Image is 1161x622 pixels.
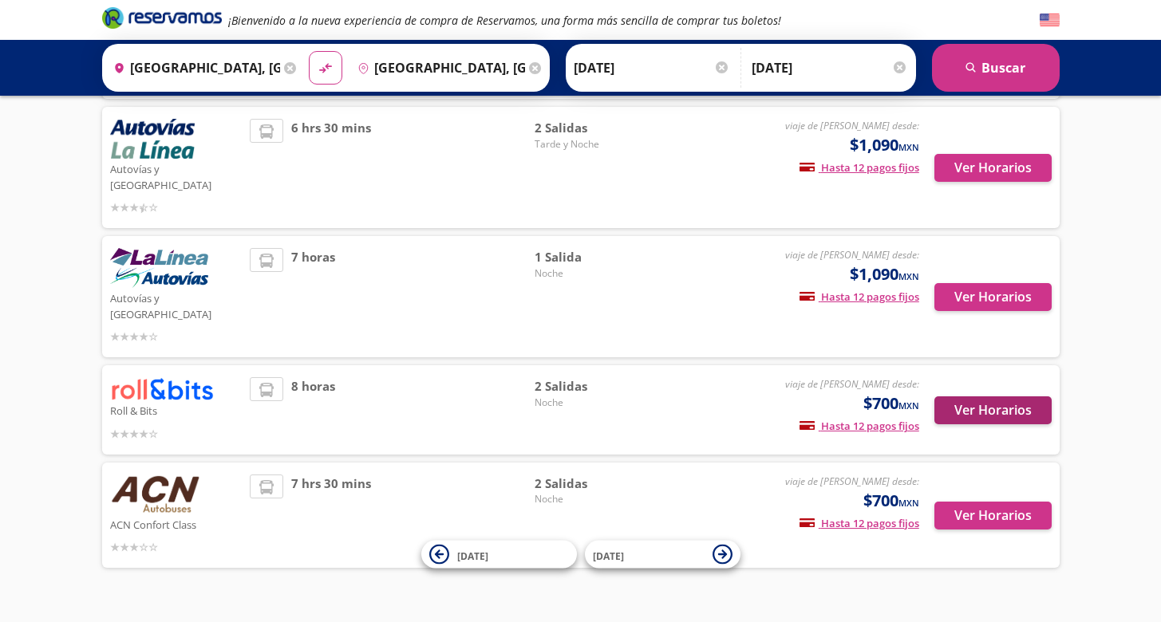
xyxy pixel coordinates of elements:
[102,6,222,34] a: Brand Logo
[574,48,730,88] input: Elegir Fecha
[800,160,919,175] span: Hasta 12 pagos fijos
[228,13,781,28] em: ¡Bienvenido a la nueva experiencia de compra de Reservamos, una forma más sencilla de comprar tus...
[535,492,646,506] span: Noche
[850,262,919,286] span: $1,090
[752,48,908,88] input: Opcional
[934,283,1052,311] button: Ver Horarios
[863,392,919,415] span: $700
[898,497,919,509] small: MXN
[110,119,195,159] img: Autovías y La Línea
[110,248,208,288] img: Autovías y La Línea
[535,474,646,493] span: 2 Salidas
[110,288,243,322] p: Autovías y [GEOGRAPHIC_DATA]
[800,289,919,304] span: Hasta 12 pagos fijos
[107,48,281,88] input: Buscar Origen
[291,474,371,557] span: 7 hrs 30 mins
[785,119,919,132] em: viaje de [PERSON_NAME] desde:
[110,400,243,419] p: Roll & Bits
[932,44,1060,92] button: Buscar
[351,48,525,88] input: Buscar Destino
[291,377,335,442] span: 8 horas
[863,489,919,513] span: $700
[934,396,1052,424] button: Ver Horarios
[535,248,646,266] span: 1 Salida
[110,474,201,514] img: ACN Confort Class
[593,549,624,562] span: [DATE]
[110,514,243,533] p: ACN Confort Class
[535,119,646,137] span: 2 Salidas
[535,266,646,281] span: Noche
[785,248,919,262] em: viaje de [PERSON_NAME] desde:
[110,377,214,400] img: Roll & Bits
[110,159,243,193] p: Autovías y [GEOGRAPHIC_DATA]
[457,549,488,562] span: [DATE]
[1040,10,1060,30] button: English
[898,400,919,411] small: MXN
[291,119,371,216] span: 6 hrs 30 mins
[585,541,740,569] button: [DATE]
[800,516,919,530] span: Hasta 12 pagos fijos
[785,377,919,391] em: viaje de [PERSON_NAME] desde:
[102,6,222,30] i: Brand Logo
[934,154,1052,182] button: Ver Horarios
[800,419,919,433] span: Hasta 12 pagos fijos
[898,141,919,153] small: MXN
[934,502,1052,529] button: Ver Horarios
[535,396,646,410] span: Noche
[421,541,577,569] button: [DATE]
[535,377,646,396] span: 2 Salidas
[535,137,646,152] span: Tarde y Noche
[291,248,335,345] span: 7 horas
[898,270,919,282] small: MXN
[785,474,919,488] em: viaje de [PERSON_NAME] desde:
[850,133,919,157] span: $1,090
